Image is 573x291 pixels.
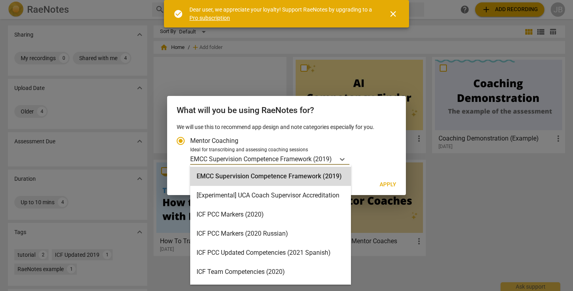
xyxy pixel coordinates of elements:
[384,4,403,23] button: Close
[190,136,238,145] span: Mentor Coaching
[177,105,396,115] h2: What will you be using RaeNotes for?
[177,131,396,165] div: Account type
[190,186,351,205] div: [Experimental] UCA Coach Supervisor Accreditation
[189,15,230,21] a: Pro subscription
[190,167,351,186] div: EMCC Supervision Competence Framework (2019)
[190,205,351,224] div: ICF PCC Markers (2020)
[373,178,403,192] button: Apply
[190,262,351,281] div: ICF Team Competencies (2020)
[190,154,332,164] p: EMCC Supervision Competence Framework (2019)
[333,155,334,163] input: Ideal for transcribing and assessing coaching sessionsEMCC Supervision Competence Framework (2019)
[190,243,351,262] div: ICF PCC Updated Competencies (2021 Spanish)
[190,224,351,243] div: ICF PCC Markers (2020 Russian)
[190,146,394,154] div: Ideal for transcribing and assessing coaching sessions
[173,9,183,19] span: check_circle
[380,181,396,189] span: Apply
[388,9,398,19] span: close
[177,123,396,131] p: We will use this to recommend app design and note categories especially for you.
[189,6,374,22] div: Dear user, we appreciate your loyalty! Support RaeNotes by upgrading to a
